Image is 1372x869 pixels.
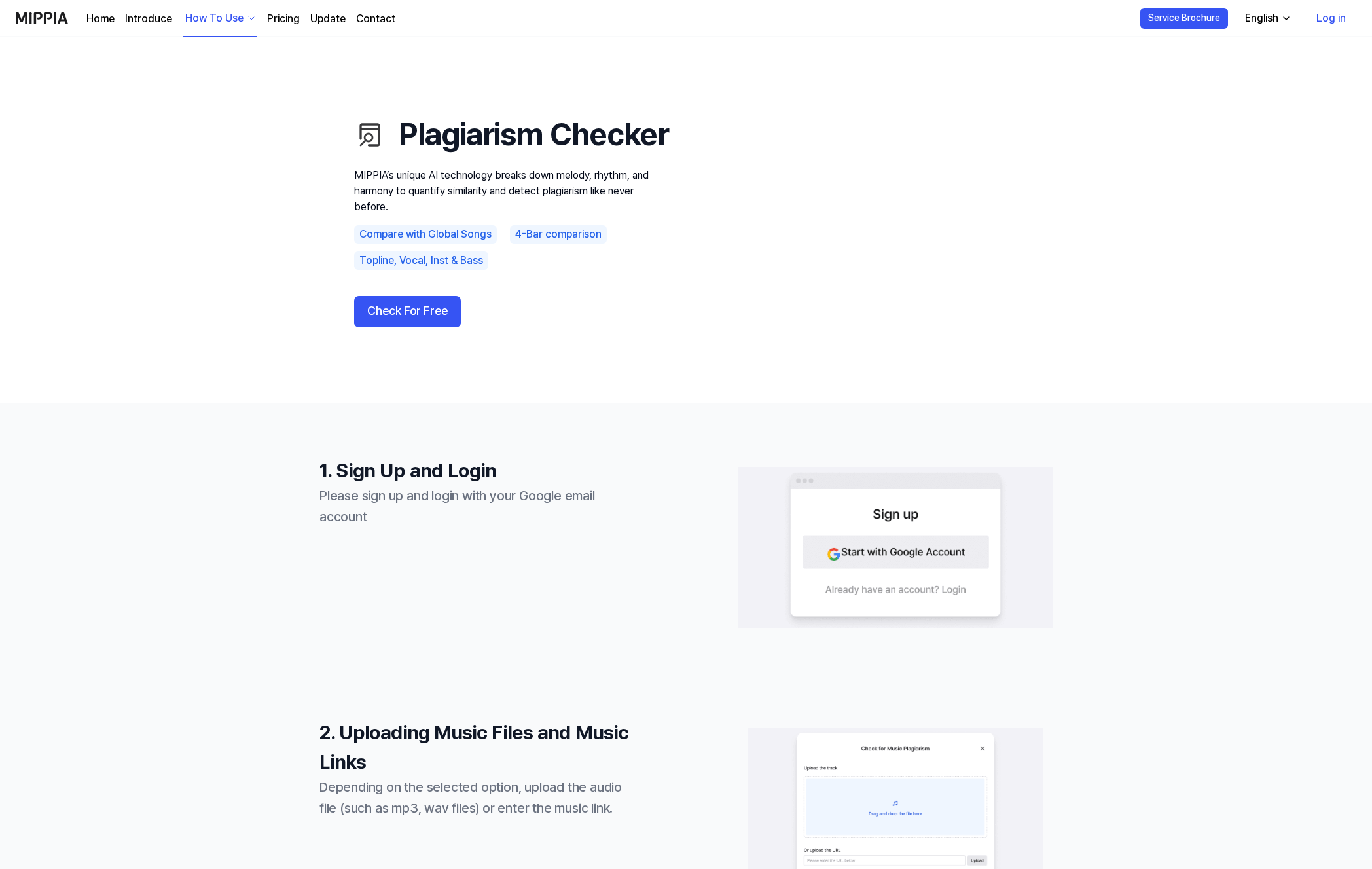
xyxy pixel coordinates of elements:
h1: 2. Uploading Music Files and Music Links [319,718,634,777]
div: Please sign up and login with your Google email account [319,485,634,527]
a: Contact [356,11,395,27]
a: Introduce [125,11,172,27]
a: Home [86,11,115,27]
div: How To Use [183,10,246,26]
button: How To Use [183,1,257,37]
button: Check For Free [354,296,461,327]
div: 4-Bar comparison [510,225,607,244]
div: Topline, Vocal, Inst & Bass [354,251,488,270]
div: Compare with Global Songs [354,225,497,244]
a: Pricing [267,11,300,27]
p: MIPPIA’s unique AI technology breaks down melody, rhythm, and harmony to quantify similarity and ... [354,168,668,215]
img: step1 [738,466,1053,629]
div: Depending on the selected option, upload the audio file (such as mp3, wav files) or enter the mus... [319,777,634,819]
h1: Plagiarism Checker [354,113,668,157]
a: Update [310,11,346,27]
div: English [1242,10,1281,26]
button: English [1235,5,1299,31]
h1: 1. Sign Up and Login [319,456,634,485]
button: Service Brochure [1140,8,1228,29]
